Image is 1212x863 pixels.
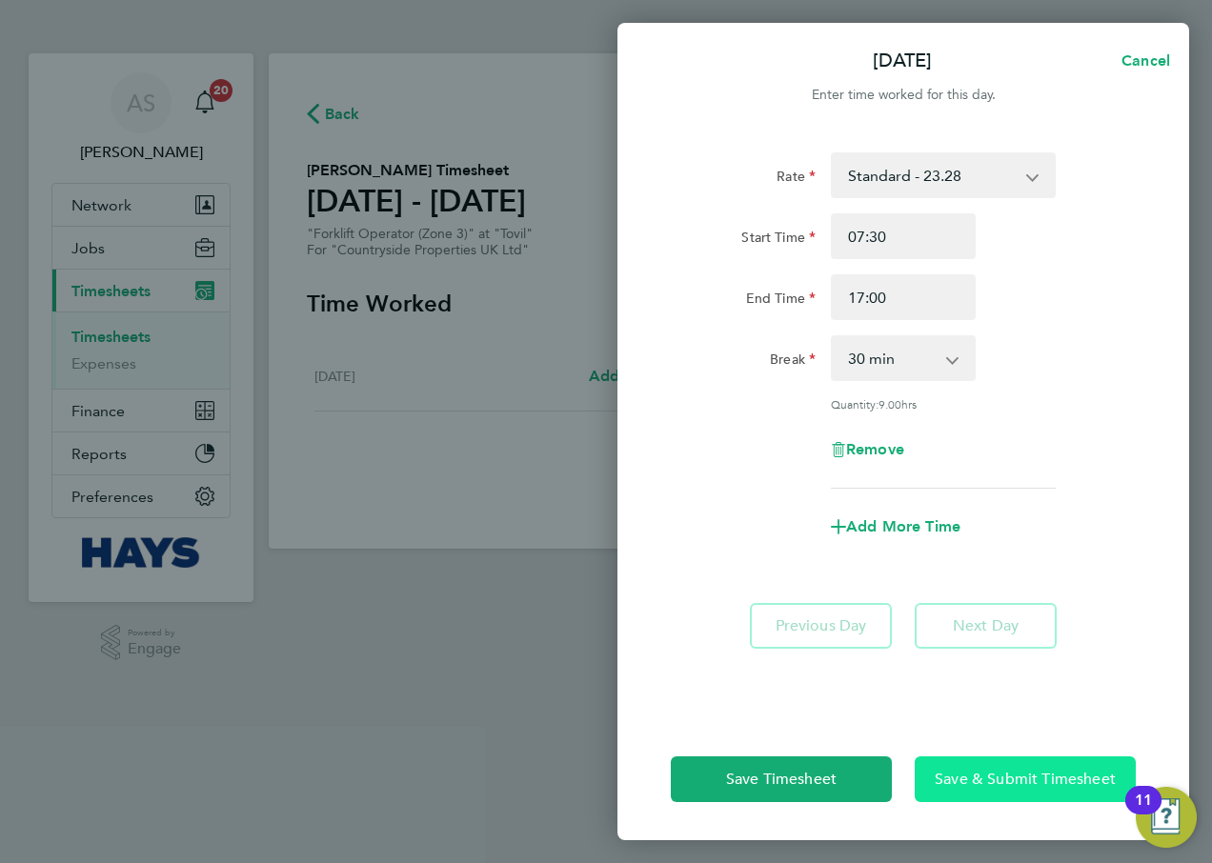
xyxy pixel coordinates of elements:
div: Enter time worked for this day. [617,84,1189,107]
button: Add More Time [831,519,960,534]
span: Remove [846,440,904,458]
label: End Time [746,290,816,312]
span: 9.00 [879,396,901,411]
button: Remove [831,442,904,457]
button: Cancel [1091,42,1189,80]
button: Save & Submit Timesheet [915,756,1136,802]
input: E.g. 08:00 [831,213,976,259]
label: Break [770,351,816,373]
span: Save & Submit Timesheet [935,770,1116,789]
span: Add More Time [846,517,960,535]
button: Save Timesheet [671,756,892,802]
span: Save Timesheet [726,770,837,789]
div: Quantity: hrs [831,396,1056,411]
div: 11 [1135,800,1152,825]
input: E.g. 18:00 [831,274,976,320]
span: Cancel [1116,51,1170,70]
label: Start Time [741,229,816,251]
p: [DATE] [873,48,932,74]
button: Open Resource Center, 11 new notifications [1136,787,1197,848]
label: Rate [777,168,816,191]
